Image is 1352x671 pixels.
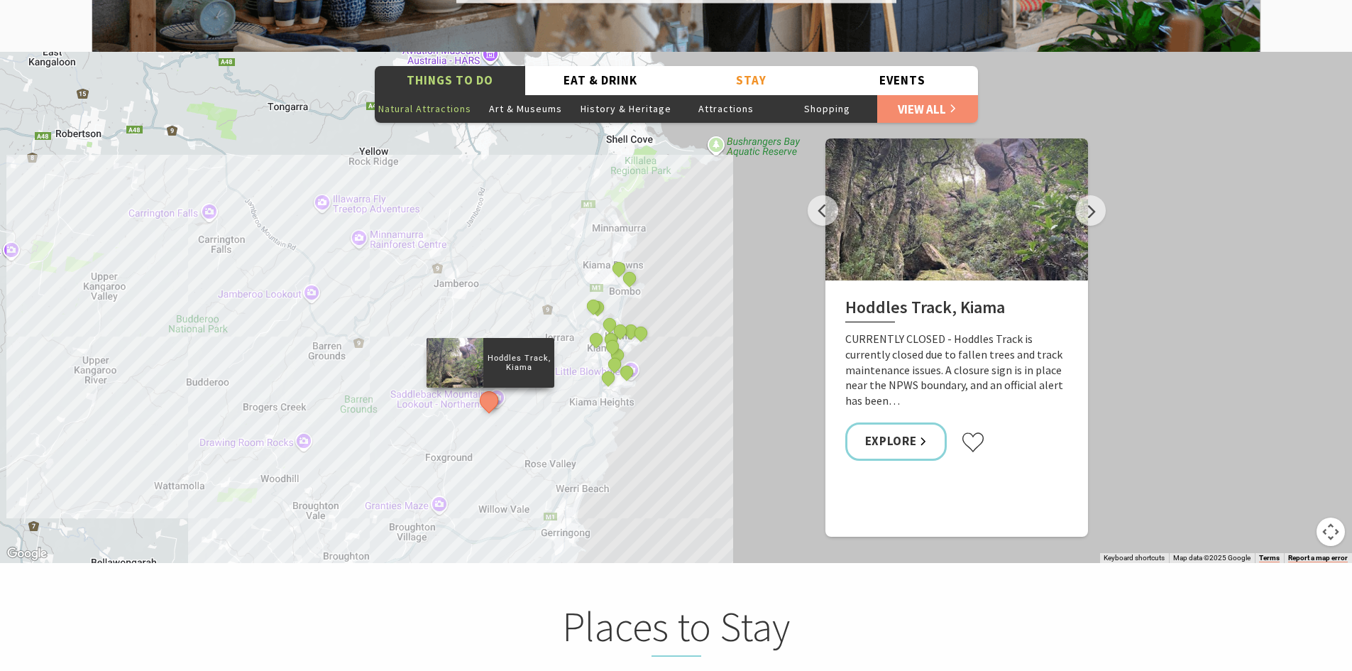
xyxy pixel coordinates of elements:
[1317,518,1345,546] button: Map camera controls
[375,66,526,95] button: Things To Do
[599,368,617,386] button: See detail about Easts Beach, Kiama
[476,388,502,414] button: See detail about Hoddles Track, Kiama
[631,324,649,342] button: See detail about Kiama Blowhole
[584,297,603,315] button: See detail about Spring Creek Wetlands and Bird Hide, Kiama
[1173,554,1251,562] span: Map data ©2025 Google
[620,268,638,287] button: See detail about Boneyard, Kiama
[603,337,622,356] button: See detail about Surf Beach, Kiama
[600,315,619,334] button: See detail about Kiama Harbour
[1075,195,1106,226] button: Next
[375,94,476,123] button: Natural Attractions
[610,322,629,340] button: See detail about Black Beach, Kiama
[617,362,636,381] button: See detail about Little Blowhole, Kiama
[877,94,978,123] a: View All
[475,94,576,123] button: Art & Museums
[1288,554,1348,562] a: Report a map error
[845,422,947,460] a: Explore
[587,329,605,348] button: See detail about Kiama Coast Walk
[845,332,1068,408] p: CURRENTLY CLOSED - Hoddles Track is currently closed due to fallen trees and track maintenance is...
[961,432,985,453] button: Click to favourite Hoddles Track, Kiama
[845,298,1068,323] h2: Hoddles Track, Kiama
[1259,554,1280,562] a: Terms (opens in new tab)
[827,66,978,95] button: Events
[1104,553,1165,563] button: Keyboard shortcuts
[483,351,554,374] p: Hoddles Track, Kiama
[676,66,828,95] button: Stay
[4,545,50,563] a: Click to see this area on Google Maps
[808,195,838,226] button: Previous
[525,66,676,95] button: Eat & Drink
[776,94,877,123] button: Shopping
[398,602,955,658] h2: Places to Stay
[4,545,50,563] img: Google
[676,94,777,123] button: Attractions
[576,94,676,123] button: History & Heritage
[610,259,628,278] button: See detail about Cathedral Rocks, Kiama Downs
[605,355,624,373] button: See detail about Bonaira Native Gardens, Kiama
